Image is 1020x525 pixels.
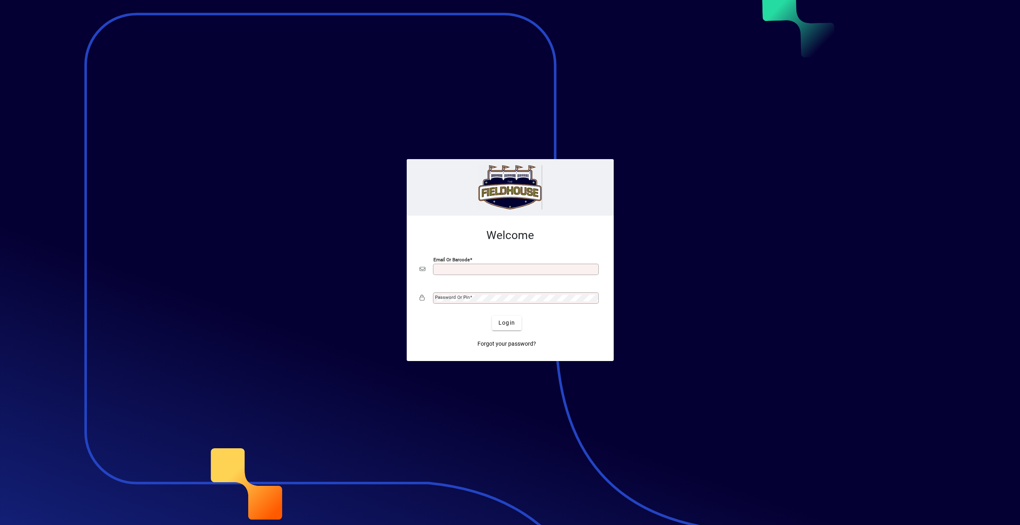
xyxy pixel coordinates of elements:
h2: Welcome [420,229,601,242]
span: Login [498,319,515,327]
button: Login [492,316,522,330]
a: Forgot your password? [474,337,539,351]
mat-label: Password or Pin [435,294,470,300]
span: Forgot your password? [477,340,536,348]
mat-label: Email or Barcode [433,256,470,262]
